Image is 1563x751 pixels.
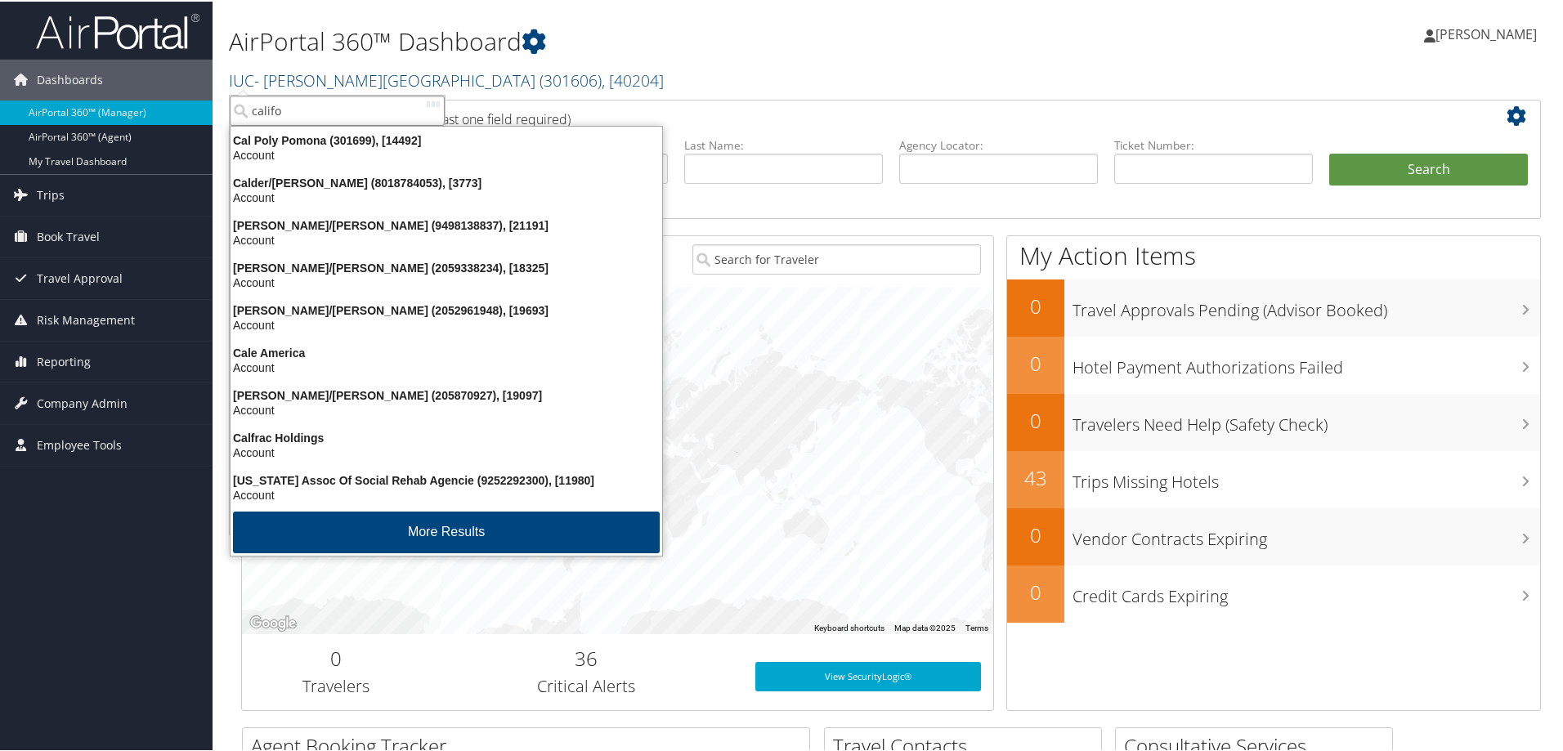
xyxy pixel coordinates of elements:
[221,174,672,189] div: Calder/[PERSON_NAME] (8018784053), [3773]
[221,302,672,316] div: [PERSON_NAME]/[PERSON_NAME] (2052961948), [19693]
[221,401,672,416] div: Account
[221,259,672,274] div: [PERSON_NAME]/[PERSON_NAME] (2059338234), [18325]
[1007,291,1064,319] h2: 0
[221,189,672,203] div: Account
[1073,289,1540,320] h3: Travel Approvals Pending (Advisor Booked)
[427,98,440,107] img: ajax-loader.gif
[1435,24,1537,42] span: [PERSON_NAME]
[899,136,1098,152] label: Agency Locator:
[1007,520,1064,548] h2: 0
[37,382,128,422] span: Company Admin
[1007,348,1064,376] h2: 0
[37,58,103,99] span: Dashboards
[1007,564,1540,621] a: 0Credit Cards Expiring
[602,68,664,90] span: , [ 40204 ]
[1073,575,1540,606] h3: Credit Cards Expiring
[37,257,123,297] span: Travel Approval
[1007,405,1064,433] h2: 0
[755,660,981,690] a: View SecurityLogic®
[1007,449,1540,507] a: 43Trips Missing Hotels
[1073,346,1540,378] h3: Hotel Payment Authorizations Failed
[37,215,100,256] span: Book Travel
[684,136,883,152] label: Last Name:
[221,486,672,501] div: Account
[221,132,672,146] div: Cal Poly Pomona (301699), [14492]
[965,622,988,631] a: Terms (opens in new tab)
[1007,278,1540,335] a: 0Travel Approvals Pending (Advisor Booked)
[221,146,672,161] div: Account
[37,298,135,339] span: Risk Management
[37,173,65,214] span: Trips
[254,673,418,696] h3: Travelers
[1073,461,1540,492] h3: Trips Missing Hotels
[442,673,731,696] h3: Critical Alerts
[37,423,122,464] span: Employee Tools
[254,101,1420,129] h2: Airtinerary Lookup
[540,68,602,90] span: ( 301606 )
[221,472,672,486] div: [US_STATE] Assoc Of Social Rehab Agencie (9252292300), [11980]
[233,510,660,552] button: More Results
[414,109,571,127] span: (at least one field required)
[229,23,1112,57] h1: AirPortal 360™ Dashboard
[221,316,672,331] div: Account
[442,643,731,671] h2: 36
[814,621,885,633] button: Keyboard shortcuts
[221,274,672,288] div: Account
[221,444,672,458] div: Account
[254,643,418,671] h2: 0
[221,429,672,444] div: Calfrac Holdings
[221,344,672,359] div: Cale America
[221,359,672,373] div: Account
[221,231,672,246] div: Account
[1007,577,1064,605] h2: 0
[1073,518,1540,549] h3: Vendor Contracts Expiring
[1007,507,1540,564] a: 0Vendor Contracts Expiring
[221,217,672,231] div: [PERSON_NAME]/[PERSON_NAME] (9498138837), [21191]
[221,387,672,401] div: [PERSON_NAME]/[PERSON_NAME] (205870927), [19097]
[1007,463,1064,490] h2: 43
[37,340,91,381] span: Reporting
[229,68,664,90] a: IUC- [PERSON_NAME][GEOGRAPHIC_DATA]
[894,622,956,631] span: Map data ©2025
[1007,237,1540,271] h1: My Action Items
[1424,8,1553,57] a: [PERSON_NAME]
[1073,404,1540,435] h3: Travelers Need Help (Safety Check)
[692,243,981,273] input: Search for Traveler
[36,11,199,49] img: airportal-logo.png
[246,611,300,633] img: Google
[1007,335,1540,392] a: 0Hotel Payment Authorizations Failed
[1114,136,1313,152] label: Ticket Number:
[1007,392,1540,449] a: 0Travelers Need Help (Safety Check)
[246,611,300,633] a: Open this area in Google Maps (opens a new window)
[230,94,445,124] input: Search Accounts
[1329,152,1528,185] button: Search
